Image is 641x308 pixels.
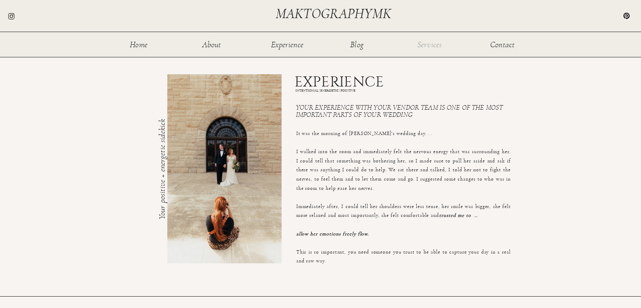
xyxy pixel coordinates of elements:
[296,129,511,233] p: It was the morning of [PERSON_NAME]'s wedding day. . . I walked into the room and immediately fel...
[343,41,371,48] a: Blog
[276,7,394,21] a: maktographymk
[296,213,477,236] i: trusted me to .. allow her emotions freely flow.
[295,89,511,96] h1: INTENTIONAL | ENERGETIC | POSITIVE
[125,41,153,48] a: Home
[489,41,516,48] a: Contact
[296,104,511,119] h3: Your experience with your vendor team is one of the most important parts of your wedding
[295,75,405,92] h1: EXPERIENCE
[198,41,225,48] a: About
[416,41,443,48] a: Services
[271,41,304,48] a: Experience
[158,100,165,219] h3: Your positive + energetic sidekick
